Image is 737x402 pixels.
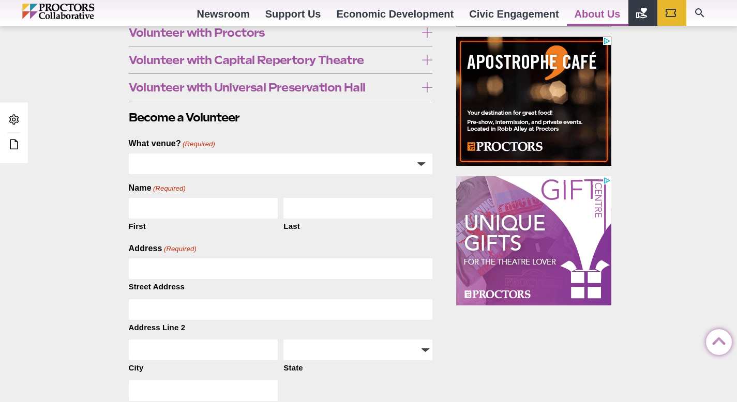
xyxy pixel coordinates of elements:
[129,360,278,374] label: City
[129,279,433,292] label: Street Address
[283,360,432,374] label: State
[163,244,197,254] span: (Required)
[152,184,186,193] span: (Required)
[129,110,433,126] h2: Become a Volunteer
[129,138,216,149] label: What venue?
[129,82,417,93] span: Volunteer with Universal Preservation Hall
[456,176,611,305] iframe: Advertisement
[129,243,197,254] legend: Address
[22,4,139,19] img: Proctors logo
[283,219,432,232] label: Last
[182,140,215,149] span: (Required)
[5,135,23,154] a: Edit this Post/Page
[706,330,727,350] a: Back to Top
[129,54,417,66] span: Volunteer with Capital Repertory Theatre
[129,27,417,38] span: Volunteer with Proctors
[456,37,611,166] iframe: Advertisement
[129,182,186,194] legend: Name
[129,320,433,333] label: Address Line 2
[5,111,23,130] a: Admin Area
[129,219,278,232] label: First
